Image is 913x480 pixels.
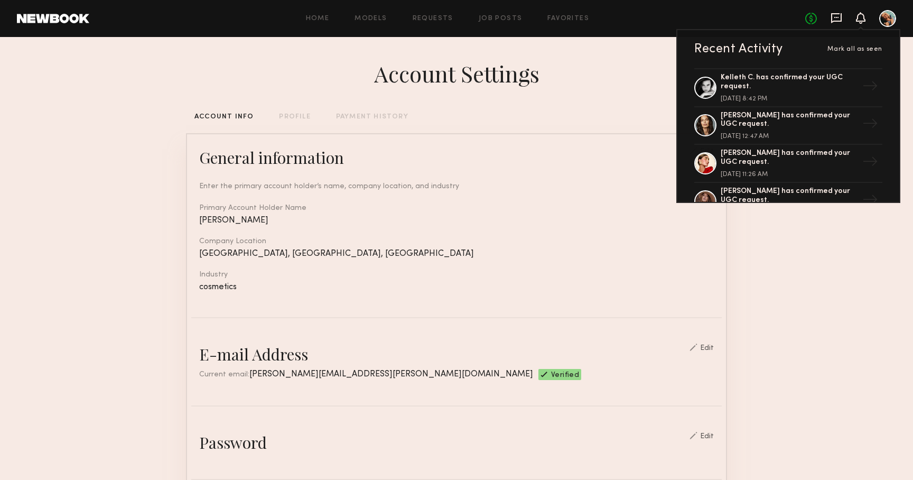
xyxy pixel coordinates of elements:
div: [PERSON_NAME] has confirmed your UGC request. [721,112,858,130]
span: Verified [551,372,579,380]
div: → [858,74,882,101]
div: Account Settings [374,59,539,88]
div: [PERSON_NAME] has confirmed your UGC request. [721,187,858,205]
span: [PERSON_NAME][EMAIL_ADDRESS][PERSON_NAME][DOMAIN_NAME] [249,370,533,379]
a: [PERSON_NAME] has confirmed your UGC request.→ [694,183,882,221]
a: Job Posts [479,15,523,22]
div: [GEOGRAPHIC_DATA], [GEOGRAPHIC_DATA], [GEOGRAPHIC_DATA] [199,250,714,259]
div: [DATE] 8:42 PM [721,96,858,102]
div: → [858,150,882,177]
div: PAYMENT HISTORY [336,114,408,121]
div: Edit [700,345,714,352]
div: Current email: [199,369,533,380]
span: Mark all as seen [827,46,882,52]
div: PROFILE [279,114,310,121]
div: [DATE] 12:47 AM [721,133,858,140]
a: Models [355,15,387,22]
div: [DATE] 11:26 AM [721,171,858,178]
div: Password [199,432,267,453]
div: [PERSON_NAME] has confirmed your UGC request. [721,149,858,167]
div: Primary Account Holder Name [199,205,714,212]
a: Favorites [547,15,589,22]
div: Industry [199,271,714,279]
div: Company Location [199,238,714,245]
div: [PERSON_NAME] [199,216,714,225]
div: Kelleth C. has confirmed your UGC request. [721,73,858,91]
div: Recent Activity [694,43,783,56]
div: E-mail Address [199,344,308,365]
div: → [858,188,882,215]
a: Kelleth C. has confirmed your UGC request.[DATE] 8:42 PM→ [694,68,882,107]
div: Edit [700,433,714,440]
div: Enter the primary account holder’s name, company location, and industry [199,181,714,192]
a: [PERSON_NAME] has confirmed your UGC request.[DATE] 11:26 AM→ [694,145,882,183]
div: → [858,112,882,139]
div: ACCOUNT INFO [194,114,254,121]
a: Home [306,15,330,22]
div: General information [199,147,344,168]
a: Requests [413,15,453,22]
a: [PERSON_NAME] has confirmed your UGC request.[DATE] 12:47 AM→ [694,107,882,145]
div: cosmetics [199,283,714,292]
